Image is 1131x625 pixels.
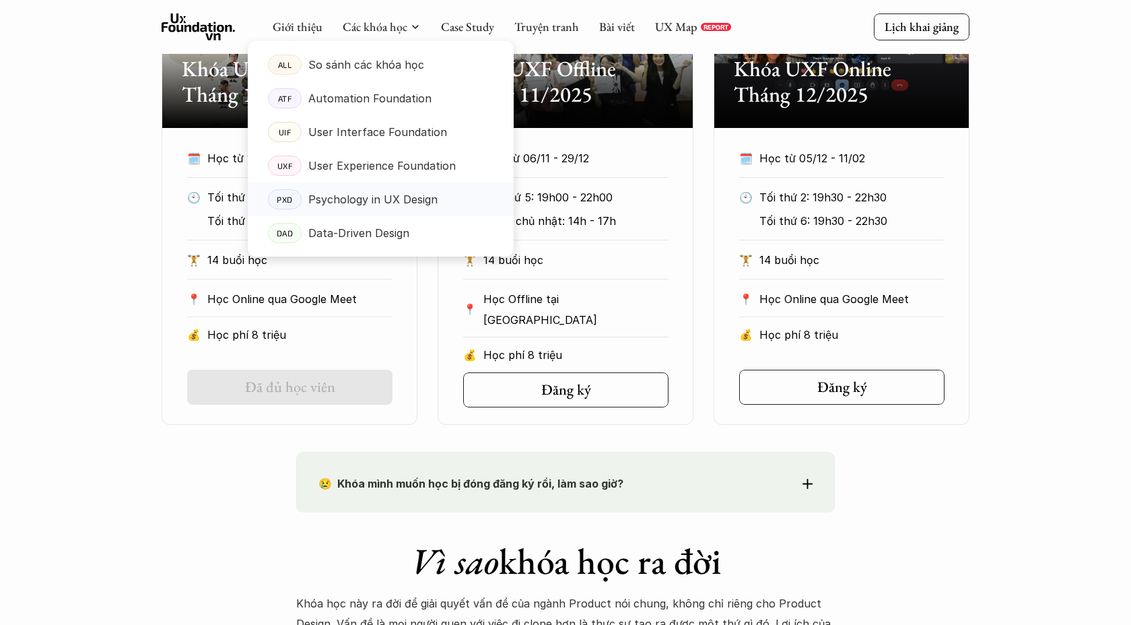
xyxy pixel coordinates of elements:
[739,325,753,345] p: 💰
[885,19,959,34] p: Lịch khai giảng
[739,370,945,405] a: Đăng ký
[463,372,669,407] a: Đăng ký
[759,148,920,168] p: Học từ 05/12 - 11/02
[874,13,969,40] a: Lịch khai giảng
[759,211,945,231] p: Tối thứ 6: 19h30 - 22h30
[207,250,392,270] p: 14 buổi học
[318,477,623,490] strong: 😢 Khóa mình muốn học bị đóng đăng ký rồi, làm sao giờ?
[463,303,477,316] p: 📍
[277,195,293,204] p: PXD
[245,379,335,396] h5: Đã đủ học viên
[207,289,392,309] p: Học Online qua Google Meet
[483,289,669,330] p: Học Offline tại [GEOGRAPHIC_DATA]
[599,19,635,34] a: Bài viết
[483,250,669,270] p: 14 buổi học
[704,23,728,31] p: REPORT
[441,19,494,34] a: Case Study
[207,148,368,168] p: Học từ 11/10 đến 18/12
[739,250,753,270] p: 🏋️
[278,94,292,103] p: ATF
[734,56,949,108] h2: Khóa UXF Online Tháng 12/2025
[308,88,432,108] p: Automation Foundation
[207,187,392,207] p: Tối thứ 4: 19h30 - 22h30
[187,148,201,168] p: 🗓️
[759,250,945,270] p: 14 buổi học
[759,325,945,345] p: Học phí 8 triệu
[483,211,669,231] p: Chiều chủ nhật: 14h - 17h
[759,187,945,207] p: Tối thứ 2: 19h30 - 22h30
[207,211,392,231] p: Tối thứ 7: 19h30 - 22h30
[655,19,697,34] a: UX Map
[248,81,514,115] a: ATFAutomation Foundation
[514,19,579,34] a: Truyện tranh
[296,539,835,583] h1: khóa học ra đời
[187,187,201,207] p: 🕙
[187,325,201,345] p: 💰
[279,127,292,137] p: UIF
[248,216,514,250] a: DADData-Driven Design
[278,60,292,69] p: ALL
[248,115,514,149] a: UIFUser Interface Foundation
[483,148,644,168] p: Học từ 06/11 - 29/12
[308,223,409,243] p: Data-Driven Design
[187,250,201,270] p: 🏋️
[277,161,293,170] p: UXF
[541,381,591,399] h5: Đăng ký
[248,149,514,183] a: UXFUser Experience Foundation
[463,345,477,365] p: 💰
[739,148,753,168] p: 🗓️
[248,48,514,81] a: ALLSo sánh các khóa học
[411,537,499,585] em: Vì sao
[273,19,322,34] a: Giới thiệu
[458,56,673,108] h2: Khóa UXF Offline Tháng 11/2025
[463,250,477,270] p: 🏋️
[187,293,201,306] p: 📍
[248,183,514,216] a: PXDPsychology in UX Design
[817,379,867,396] h5: Đăng ký
[759,289,945,309] p: Học Online qua Google Meet
[483,187,669,207] p: Tối thứ 5: 19h00 - 22h00
[343,19,407,34] a: Các khóa học
[277,228,294,238] p: DAD
[739,293,753,306] p: 📍
[308,55,424,75] p: So sánh các khóa học
[308,189,438,209] p: Psychology in UX Design
[207,325,392,345] p: Học phí 8 triệu
[308,156,456,176] p: User Experience Foundation
[739,187,753,207] p: 🕙
[182,56,397,108] h2: Khóa UXF Online Tháng 10/2025
[483,345,669,365] p: Học phí 8 triệu
[701,23,731,31] a: REPORT
[308,122,447,142] p: User Interface Foundation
